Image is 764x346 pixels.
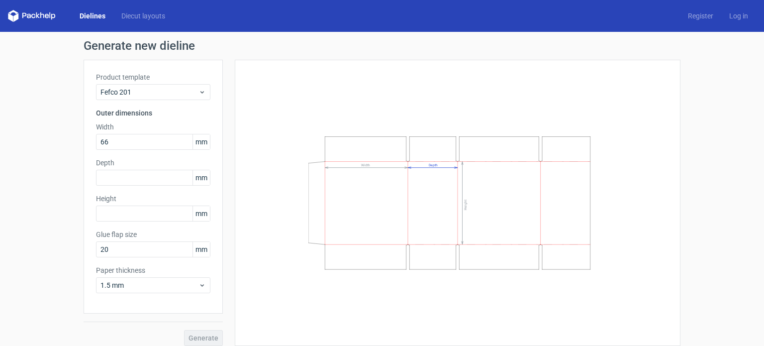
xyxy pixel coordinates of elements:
[192,134,210,149] span: mm
[100,87,198,97] span: Fefco 201
[96,194,210,204] label: Height
[96,108,210,118] h3: Outer dimensions
[192,242,210,257] span: mm
[113,11,173,21] a: Diecut layouts
[680,11,721,21] a: Register
[361,163,370,167] text: Width
[72,11,113,21] a: Dielines
[96,158,210,168] label: Depth
[96,72,210,82] label: Product template
[100,280,198,290] span: 1.5 mm
[192,206,210,221] span: mm
[84,40,680,52] h1: Generate new dieline
[192,170,210,185] span: mm
[429,163,438,167] text: Depth
[721,11,756,21] a: Log in
[96,122,210,132] label: Width
[96,265,210,275] label: Paper thickness
[464,200,468,210] text: Height
[96,230,210,239] label: Glue flap size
